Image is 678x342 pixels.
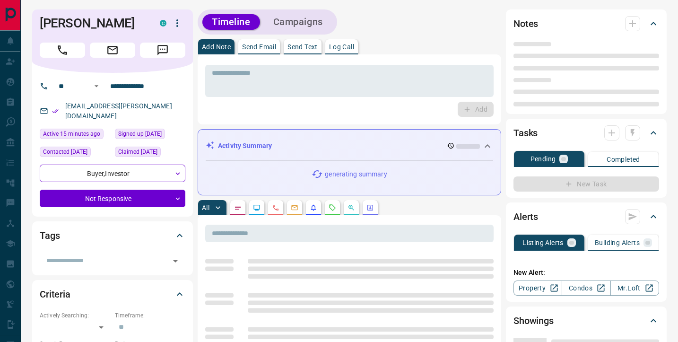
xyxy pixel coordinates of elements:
[65,102,172,120] a: [EMAIL_ADDRESS][PERSON_NAME][DOMAIN_NAME]
[264,14,332,30] button: Campaigns
[513,209,538,224] h2: Alerts
[140,43,185,58] span: Message
[513,16,538,31] h2: Notes
[329,204,336,211] svg: Requests
[513,313,554,328] h2: Showings
[202,204,209,211] p: All
[530,156,556,162] p: Pending
[40,287,70,302] h2: Criteria
[40,43,85,58] span: Call
[40,129,110,142] div: Fri Aug 15 2025
[513,122,659,144] div: Tasks
[115,129,185,142] div: Wed Nov 13 2019
[118,147,157,157] span: Claimed [DATE]
[348,204,355,211] svg: Opportunities
[513,125,538,140] h2: Tasks
[40,165,185,182] div: Buyer , Investor
[562,281,610,296] a: Condos
[52,108,59,114] svg: Email Verified
[522,239,564,246] p: Listing Alerts
[513,309,659,332] div: Showings
[206,137,493,155] div: Activity Summary
[43,129,100,139] span: Active 15 minutes ago
[513,205,659,228] div: Alerts
[329,44,354,50] p: Log Call
[607,156,640,163] p: Completed
[118,129,162,139] span: Signed up [DATE]
[218,141,272,151] p: Activity Summary
[291,204,298,211] svg: Emails
[43,147,87,157] span: Contacted [DATE]
[40,224,185,247] div: Tags
[242,44,276,50] p: Send Email
[40,190,185,207] div: Not Responsive
[40,283,185,306] div: Criteria
[40,147,110,160] div: Tue Jul 08 2025
[513,12,659,35] div: Notes
[287,44,318,50] p: Send Text
[610,281,659,296] a: Mr.Loft
[169,254,182,268] button: Open
[90,43,135,58] span: Email
[40,16,146,31] h1: [PERSON_NAME]
[115,311,185,320] p: Timeframe:
[234,204,242,211] svg: Notes
[310,204,317,211] svg: Listing Alerts
[325,169,387,179] p: generating summary
[160,20,166,26] div: condos.ca
[202,44,231,50] p: Add Note
[202,14,260,30] button: Timeline
[115,147,185,160] div: Thu Jul 14 2022
[91,80,102,92] button: Open
[40,228,60,243] h2: Tags
[595,239,640,246] p: Building Alerts
[40,311,110,320] p: Actively Searching:
[253,204,261,211] svg: Lead Browsing Activity
[513,281,562,296] a: Property
[272,204,279,211] svg: Calls
[366,204,374,211] svg: Agent Actions
[513,268,659,278] p: New Alert:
